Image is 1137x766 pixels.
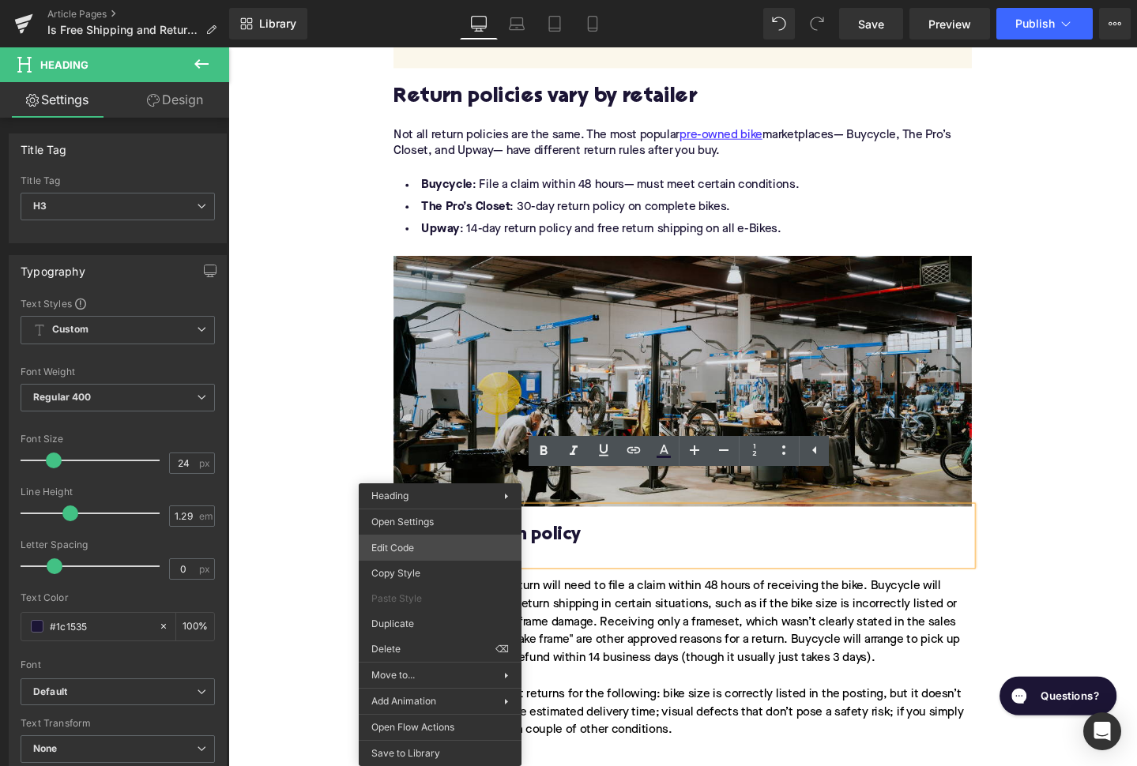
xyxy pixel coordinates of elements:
div: Text Color [21,592,215,603]
b: Regular 400 [33,391,92,403]
div: Title Tag [21,175,215,186]
strong: The Pro’s Closet [203,162,296,175]
span: px [199,458,213,468]
a: Design [118,82,232,118]
img: Upway UpCenter Brooklyn [174,220,782,483]
div: Letter Spacing [21,539,215,550]
div: Title Tag [21,134,67,156]
a: Laptop [498,8,536,39]
div: Font Weight [21,366,215,377]
li: : 30-day return policy on complete bikes. [174,157,782,180]
span: Edit Code [371,541,509,555]
div: Font Size [21,434,215,445]
span: Is Free Shipping and Returns Common for Online E-Bike Retailers in the [GEOGRAPHIC_DATA]? [47,24,199,36]
button: Redo [801,8,833,39]
div: Typography [21,256,85,278]
span: Copy Style [371,566,509,580]
a: Buycycle [174,671,226,690]
div: Line Height [21,486,215,498]
div: Customers seeking a return will need to file a claim within 48 hours of receiving the bike. Buycy... [174,558,782,652]
span: Library [259,17,296,31]
strong: Buycycle [203,139,257,152]
span: Save to Library [371,746,509,760]
a: Preview [909,8,990,39]
a: New Library [229,8,307,39]
b: H3 [33,200,47,212]
span: Preview [928,16,971,32]
span: Paste Style [371,591,509,606]
span: ⌫ [495,642,509,656]
h3: Buycycle return policy [174,501,782,526]
div: doesn’t accept returns for the following: bike size is correctly listed in the posting, but it do... [174,671,782,728]
button: More [1099,8,1131,39]
a: Tablet [536,8,574,39]
span: Open Flow Actions [371,720,509,734]
a: Mobile [574,8,612,39]
button: Publish [996,8,1093,39]
span: Delete [371,642,495,656]
span: Heading [371,490,408,501]
div: Font [21,659,215,670]
span: Move to... [371,668,504,682]
button: Undo [763,8,795,39]
a: pre-owned bike [475,84,562,101]
b: Custom [52,323,88,336]
div: Text Styles [21,297,215,310]
span: Add Animation [371,694,504,708]
span: Duplicate [371,617,509,631]
span: Open Settings [371,515,509,529]
span: Save [858,16,884,32]
i: Default [33,685,67,699]
a: Desktop [460,8,498,39]
strong: Upway [203,185,243,197]
b: None [33,742,58,754]
span: em [199,511,213,521]
div: % [176,613,214,640]
h2: Return policies vary by retailer [174,41,782,66]
input: Color [50,618,151,635]
li: : File a claim within 48 hours— must meet certain conditions. [174,134,782,157]
div: Open Intercom Messenger [1083,712,1121,750]
span: Heading [40,58,88,71]
iframe: Gorgias live chat messenger [804,656,940,708]
li: : 14-day return policy and free return shipping on all e-Bikes. [174,180,782,203]
div: Not all return policies are the same. The most popular marketplaces— Buycycle, The Pro’s Closet, ... [174,84,782,118]
div: Text Transform [21,718,215,729]
span: Publish [1015,17,1055,30]
a: Article Pages [47,8,229,21]
span: px [199,564,213,574]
